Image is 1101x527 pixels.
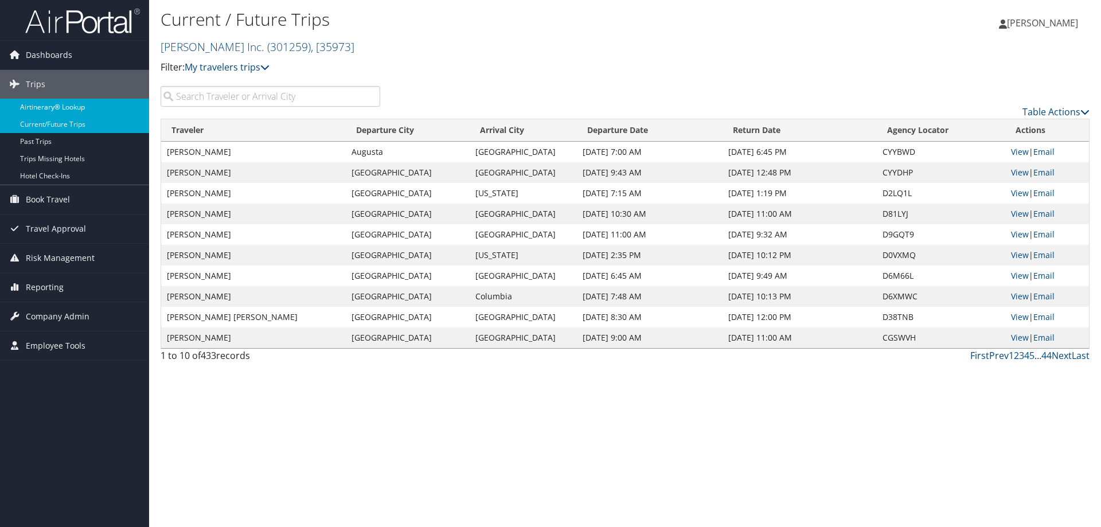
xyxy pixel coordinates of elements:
a: Email [1033,208,1055,219]
td: [GEOGRAPHIC_DATA] [470,142,577,162]
a: Email [1033,311,1055,322]
a: 5 [1029,349,1034,362]
a: View [1011,146,1029,157]
a: View [1011,229,1029,240]
td: [DATE] 11:00 AM [723,327,876,348]
td: [GEOGRAPHIC_DATA] [346,245,470,266]
span: Reporting [26,273,64,302]
td: | [1005,245,1089,266]
span: 433 [201,349,216,362]
th: Agency Locator: activate to sort column ascending [877,119,1005,142]
td: [PERSON_NAME] [161,204,346,224]
input: Search Traveler or Arrival City [161,86,380,107]
a: Email [1033,291,1055,302]
td: Augusta [346,142,470,162]
th: Departure Date: activate to sort column descending [577,119,723,142]
a: Email [1033,249,1055,260]
td: [DATE] 11:00 AM [723,204,876,224]
a: 44 [1041,349,1052,362]
td: D9GQT9 [877,224,1005,245]
th: Actions [1005,119,1089,142]
td: CGSWVH [877,327,1005,348]
span: Book Travel [26,185,70,214]
td: [DATE] 1:19 PM [723,183,876,204]
span: Dashboards [26,41,72,69]
td: [PERSON_NAME] [161,183,346,204]
td: CYYDHP [877,162,1005,183]
td: [GEOGRAPHIC_DATA] [470,327,577,348]
td: [GEOGRAPHIC_DATA] [470,162,577,183]
a: First [970,349,989,362]
td: [PERSON_NAME] [161,162,346,183]
a: View [1011,167,1029,178]
td: | [1005,204,1089,224]
a: View [1011,311,1029,322]
td: [DATE] 9:43 AM [577,162,723,183]
a: Prev [989,349,1009,362]
td: | [1005,286,1089,307]
td: [GEOGRAPHIC_DATA] [346,162,470,183]
td: [PERSON_NAME] [161,266,346,286]
a: Email [1033,146,1055,157]
td: [GEOGRAPHIC_DATA] [470,204,577,224]
td: | [1005,327,1089,348]
td: [PERSON_NAME] [PERSON_NAME] [161,307,346,327]
td: [DATE] 12:00 PM [723,307,876,327]
a: View [1011,188,1029,198]
a: Email [1033,229,1055,240]
td: D38TNB [877,307,1005,327]
td: [US_STATE] [470,245,577,266]
a: View [1011,332,1029,343]
td: [GEOGRAPHIC_DATA] [346,204,470,224]
td: | [1005,266,1089,286]
a: Email [1033,270,1055,281]
td: [DATE] 7:15 AM [577,183,723,204]
td: D2LQ1L [877,183,1005,204]
span: Company Admin [26,302,89,331]
td: D6M66L [877,266,1005,286]
a: Last [1072,349,1090,362]
a: [PERSON_NAME] Inc. [161,39,354,54]
a: 3 [1019,349,1024,362]
td: [DATE] 6:45 AM [577,266,723,286]
th: Return Date: activate to sort column ascending [723,119,876,142]
th: Traveler: activate to sort column ascending [161,119,346,142]
a: View [1011,208,1029,219]
span: ( 301259 ) [267,39,311,54]
a: 2 [1014,349,1019,362]
span: , [ 35973 ] [311,39,354,54]
td: [GEOGRAPHIC_DATA] [346,327,470,348]
td: [DATE] 2:35 PM [577,245,723,266]
td: [GEOGRAPHIC_DATA] [346,286,470,307]
img: airportal-logo.png [25,7,140,34]
td: | [1005,142,1089,162]
span: Employee Tools [26,331,85,360]
td: | [1005,307,1089,327]
div: 1 to 10 of records [161,349,380,368]
td: Columbia [470,286,577,307]
span: … [1034,349,1041,362]
td: [DATE] 10:13 PM [723,286,876,307]
td: [DATE] 8:30 AM [577,307,723,327]
a: [PERSON_NAME] [999,6,1090,40]
td: [GEOGRAPHIC_DATA] [346,266,470,286]
span: Trips [26,70,45,99]
a: 1 [1009,349,1014,362]
td: [GEOGRAPHIC_DATA] [470,307,577,327]
a: 4 [1024,349,1029,362]
td: CYYBWD [877,142,1005,162]
td: [DATE] 12:48 PM [723,162,876,183]
a: Email [1033,188,1055,198]
p: Filter: [161,60,780,75]
a: Email [1033,167,1055,178]
a: View [1011,291,1029,302]
td: [DATE] 9:32 AM [723,224,876,245]
td: [DATE] 10:12 PM [723,245,876,266]
a: View [1011,270,1029,281]
h1: Current / Future Trips [161,7,780,32]
td: [DATE] 7:00 AM [577,142,723,162]
a: Next [1052,349,1072,362]
span: Travel Approval [26,214,86,243]
td: [DATE] 9:49 AM [723,266,876,286]
a: Table Actions [1022,106,1090,118]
